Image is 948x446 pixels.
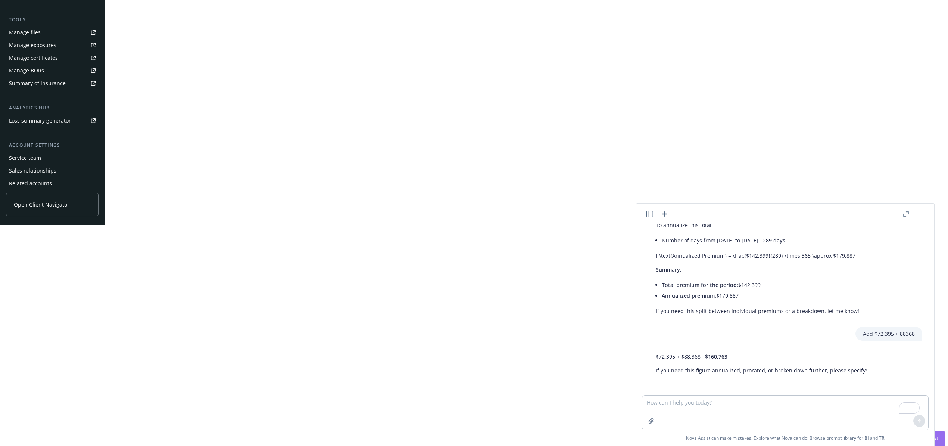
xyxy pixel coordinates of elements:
[6,77,99,89] a: Summary of insurance
[6,16,99,24] div: Tools
[864,435,869,441] a: BI
[9,115,71,127] div: Loss summary generator
[9,65,44,77] div: Manage BORs
[863,330,915,338] p: Add $72,395 + 88368
[6,177,99,189] a: Related accounts
[9,177,52,189] div: Related accounts
[639,430,931,446] span: Nova Assist can make mistakes. Explore what Nova can do: Browse prompt library for and
[656,353,867,360] p: $72,395 + $88,368 =
[656,266,682,273] span: Summary:
[642,396,928,430] textarea: To enrich screen reader interactions, please activate Accessibility in Grammarly extension settings
[705,353,727,360] span: $160,763
[656,307,915,315] p: If you need this split between individual premiums or a breakdown, let me know!
[6,39,99,51] a: Manage exposures
[662,292,716,299] span: Annualized premium:
[9,165,56,177] div: Sales relationships
[6,65,99,77] a: Manage BORs
[9,152,41,164] div: Service team
[879,435,885,441] a: TR
[6,152,99,164] a: Service team
[9,77,66,89] div: Summary of insurance
[6,165,99,177] a: Sales relationships
[6,27,99,38] a: Manage files
[662,281,738,288] span: Total premium for the period:
[662,279,915,290] li: $142,399
[6,115,99,127] a: Loss summary generator
[656,252,915,260] p: [ \text{Annualized Premium} = \frac{$142,399}{289} \times 365 \approx $179,887 ]
[662,235,915,246] li: Number of days from [DATE] to [DATE] =
[6,52,99,64] a: Manage certificates
[656,221,915,229] p: To annualize this total:
[14,201,69,208] span: Open Client Navigator
[6,142,99,149] div: Account settings
[763,237,785,244] span: 289 days
[656,366,867,374] p: If you need this figure annualized, prorated, or broken down further, please specify!
[9,27,41,38] div: Manage files
[6,104,99,112] div: Analytics hub
[9,52,58,64] div: Manage certificates
[662,290,915,301] li: $179,887
[9,39,56,51] div: Manage exposures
